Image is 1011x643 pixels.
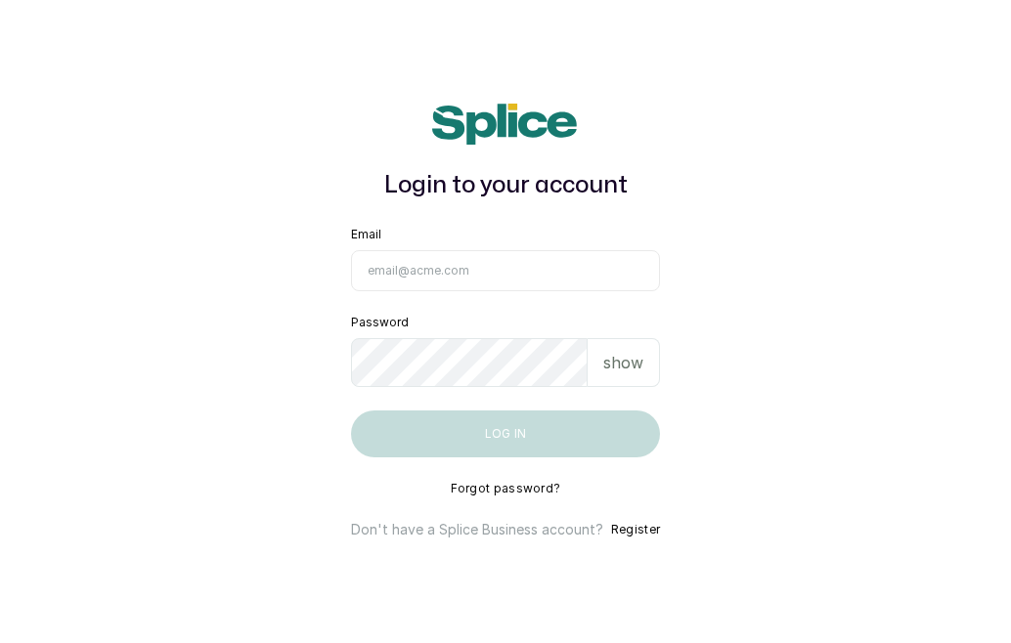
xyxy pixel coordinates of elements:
label: Password [351,315,409,330]
label: Email [351,227,381,242]
h1: Login to your account [351,168,660,203]
button: Forgot password? [451,481,561,496]
p: show [603,351,643,374]
button: Register [611,520,660,539]
input: email@acme.com [351,250,660,291]
p: Don't have a Splice Business account? [351,520,603,539]
button: Log in [351,410,660,457]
